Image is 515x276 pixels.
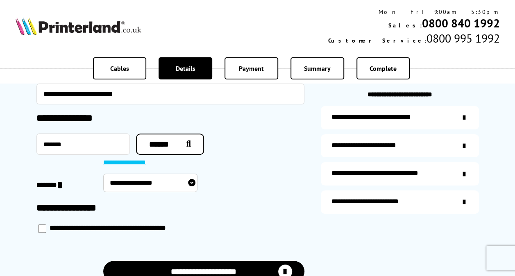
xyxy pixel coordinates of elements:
span: Complete [370,64,397,72]
a: secure-website [321,190,479,214]
span: Summary [304,64,331,72]
span: Cables [110,64,129,72]
a: 0800 840 1992 [422,16,499,31]
span: Sales: [388,22,422,29]
div: Mon - Fri 9:00am - 5:30pm [328,8,499,16]
a: additional-cables [321,162,479,186]
span: Customer Service: [328,37,426,44]
a: items-arrive [321,134,479,158]
a: additional-ink [321,106,479,129]
span: Payment [239,64,264,72]
span: 0800 995 1992 [426,31,499,46]
span: Details [176,64,195,72]
img: Printerland Logo [16,17,141,35]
